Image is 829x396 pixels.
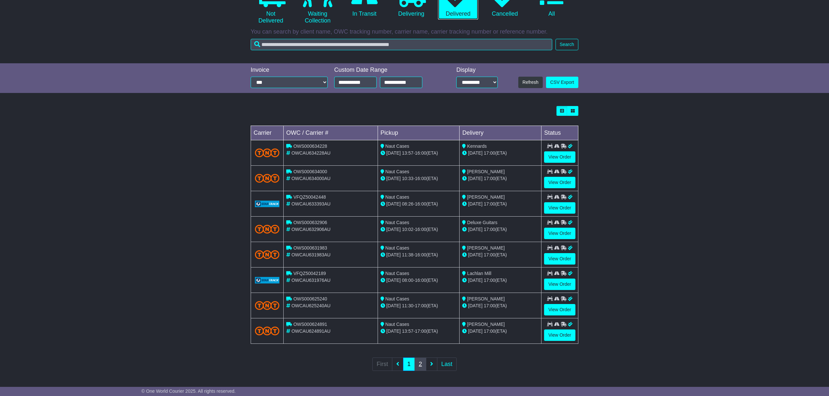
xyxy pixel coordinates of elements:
[468,278,482,283] span: [DATE]
[386,227,401,232] span: [DATE]
[467,245,505,251] span: [PERSON_NAME]
[415,176,426,181] span: 16:00
[541,126,578,140] td: Status
[386,150,401,156] span: [DATE]
[251,126,284,140] td: Carrier
[518,77,543,88] button: Refresh
[544,279,575,290] a: View Order
[381,175,457,182] div: - (ETA)
[462,302,539,309] div: (ETA)
[467,296,505,301] span: [PERSON_NAME]
[402,303,414,308] span: 11:30
[402,227,414,232] span: 10:02
[462,328,539,335] div: (ETA)
[141,388,236,394] span: © One World Courier 2025. All rights reserved.
[385,220,409,225] span: Naut Cases
[291,252,331,257] span: OWCAU631983AU
[468,150,482,156] span: [DATE]
[385,245,409,251] span: Naut Cases
[381,150,457,157] div: - (ETA)
[385,271,409,276] span: Naut Cases
[255,201,279,207] img: GetCarrierServiceLogo
[284,126,378,140] td: OWC / Carrier #
[381,251,457,258] div: - (ETA)
[402,150,414,156] span: 13:57
[484,201,495,206] span: 17:00
[293,169,327,174] span: OWS000634000
[415,150,426,156] span: 16:00
[544,304,575,315] a: View Order
[386,176,401,181] span: [DATE]
[255,148,279,157] img: TNT_Domestic.png
[468,176,482,181] span: [DATE]
[255,250,279,259] img: TNT_Domestic.png
[381,328,457,335] div: - (ETA)
[293,296,327,301] span: OWS000625240
[437,358,457,371] a: Last
[402,252,414,257] span: 11:38
[468,328,482,334] span: [DATE]
[291,176,331,181] span: OWCAU634000AU
[255,301,279,310] img: TNT_Domestic.png
[293,194,326,200] span: VFQZ50042448
[468,252,482,257] span: [DATE]
[385,169,409,174] span: Naut Cases
[467,220,497,225] span: Deluxe Guitars
[462,150,539,157] div: (ETA)
[255,174,279,183] img: TNT_Domestic.png
[484,150,495,156] span: 17:00
[255,225,279,234] img: TNT_Domestic.png
[334,67,439,74] div: Custom Date Range
[467,194,505,200] span: [PERSON_NAME]
[484,303,495,308] span: 17:00
[415,303,426,308] span: 17:00
[291,328,331,334] span: OWCAU624891AU
[381,277,457,284] div: - (ETA)
[415,252,426,257] span: 16:00
[385,322,409,327] span: Naut Cases
[462,226,539,233] div: (ETA)
[484,176,495,181] span: 17:00
[460,126,541,140] td: Delivery
[402,278,414,283] span: 08:00
[468,201,482,206] span: [DATE]
[544,253,575,265] a: View Order
[467,144,487,149] span: Kennards
[555,39,578,50] button: Search
[415,201,426,206] span: 16:00
[255,327,279,335] img: TNT_Domestic.png
[462,277,539,284] div: (ETA)
[378,126,460,140] td: Pickup
[544,177,575,188] a: View Order
[415,328,426,334] span: 17:00
[484,328,495,334] span: 17:00
[467,271,491,276] span: Lachlan Mill
[293,245,327,251] span: OWS000631983
[385,296,409,301] span: Naut Cases
[467,322,505,327] span: [PERSON_NAME]
[456,67,498,74] div: Display
[544,202,575,214] a: View Order
[468,227,482,232] span: [DATE]
[385,144,409,149] span: Naut Cases
[402,328,414,334] span: 13:57
[255,277,279,283] img: GetCarrierServiceLogo
[386,303,401,308] span: [DATE]
[293,144,327,149] span: OWS000634228
[385,194,409,200] span: Naut Cases
[546,77,578,88] a: CSV Export
[381,302,457,309] div: - (ETA)
[291,227,331,232] span: OWCAU632906AU
[381,226,457,233] div: - (ETA)
[293,271,326,276] span: VFQZ50042189
[462,251,539,258] div: (ETA)
[468,303,482,308] span: [DATE]
[402,201,414,206] span: 08:26
[484,252,495,257] span: 17:00
[291,201,331,206] span: OWCAU633393AU
[386,252,401,257] span: [DATE]
[415,227,426,232] span: 16:00
[291,278,331,283] span: OWCAU631976AU
[293,220,327,225] span: OWS000632906
[386,278,401,283] span: [DATE]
